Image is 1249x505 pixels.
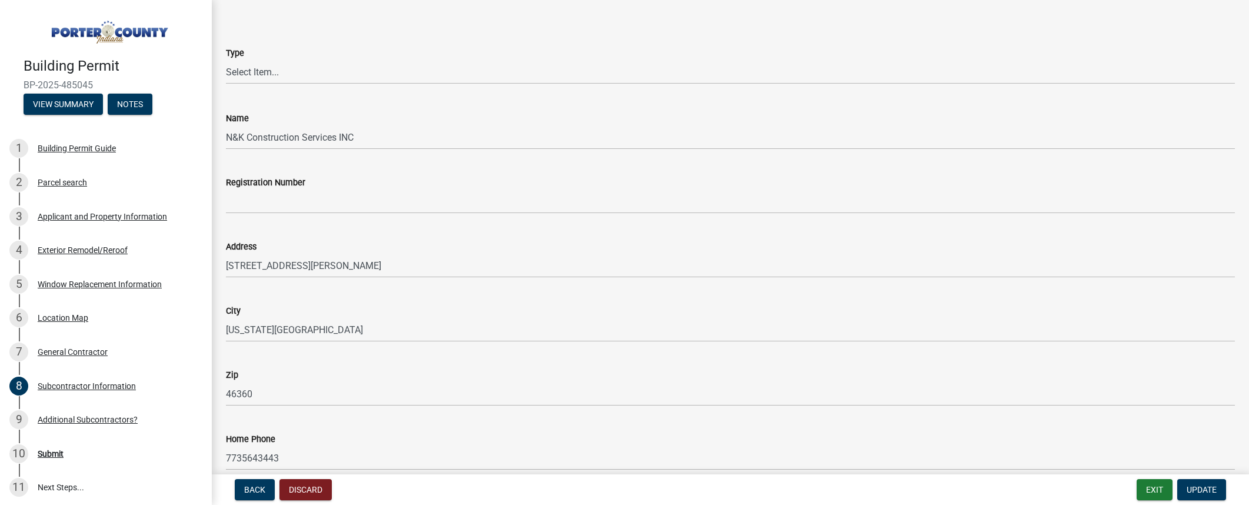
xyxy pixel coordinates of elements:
[38,450,64,458] div: Submit
[38,246,128,254] div: Exterior Remodel/Reroof
[9,241,28,260] div: 4
[9,410,28,429] div: 9
[108,94,152,115] button: Notes
[38,280,162,288] div: Window Replacement Information
[38,314,88,322] div: Location Map
[226,49,244,58] label: Type
[244,485,265,494] span: Back
[226,371,238,380] label: Zip
[24,12,193,45] img: Porter County, Indiana
[1137,479,1173,500] button: Exit
[9,275,28,294] div: 5
[1177,479,1226,500] button: Update
[226,115,249,123] label: Name
[24,100,103,109] wm-modal-confirm: Summary
[38,416,138,424] div: Additional Subcontractors?
[9,207,28,226] div: 3
[38,382,136,390] div: Subcontractor Information
[24,58,202,75] h4: Building Permit
[38,178,87,187] div: Parcel search
[9,139,28,158] div: 1
[9,377,28,396] div: 8
[235,479,275,500] button: Back
[1187,485,1217,494] span: Update
[38,144,116,152] div: Building Permit Guide
[9,343,28,361] div: 7
[9,478,28,497] div: 11
[226,307,241,315] label: City
[24,79,188,91] span: BP-2025-485045
[226,243,257,251] label: Address
[226,436,275,444] label: Home Phone
[9,173,28,192] div: 2
[38,212,167,221] div: Applicant and Property Information
[9,444,28,463] div: 10
[279,479,332,500] button: Discard
[108,100,152,109] wm-modal-confirm: Notes
[9,308,28,327] div: 6
[226,179,305,187] label: Registration Number
[38,348,108,356] div: General Contractor
[24,94,103,115] button: View Summary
